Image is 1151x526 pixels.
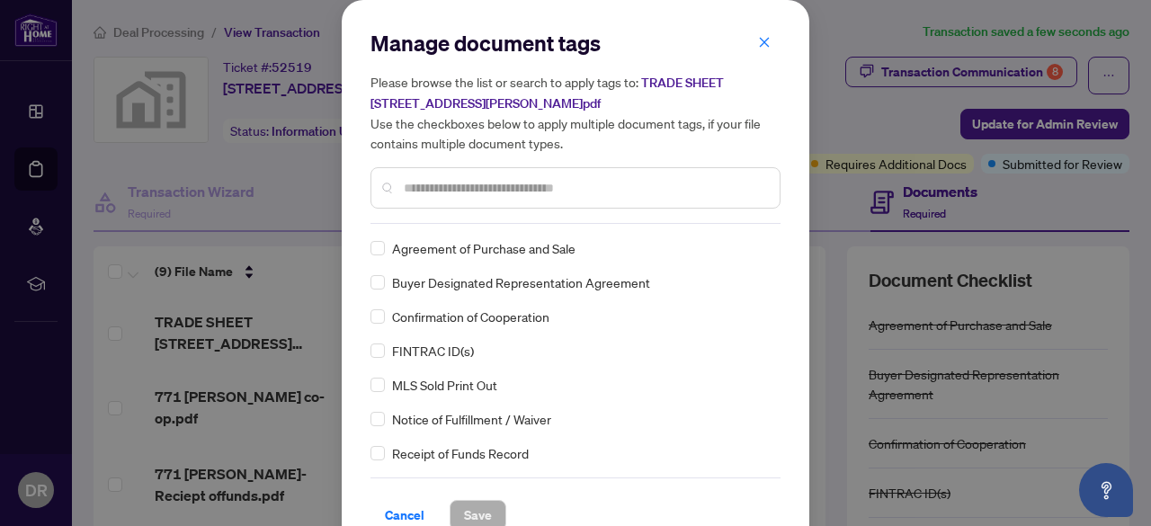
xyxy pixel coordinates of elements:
[392,443,529,463] span: Receipt of Funds Record
[392,375,497,395] span: MLS Sold Print Out
[392,409,551,429] span: Notice of Fulfillment / Waiver
[392,272,650,292] span: Buyer Designated Representation Agreement
[392,307,549,326] span: Confirmation of Cooperation
[1079,463,1133,517] button: Open asap
[370,72,781,153] h5: Please browse the list or search to apply tags to: Use the checkboxes below to apply multiple doc...
[370,29,781,58] h2: Manage document tags
[758,36,771,49] span: close
[392,238,575,258] span: Agreement of Purchase and Sale
[392,341,474,361] span: FINTRAC ID(s)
